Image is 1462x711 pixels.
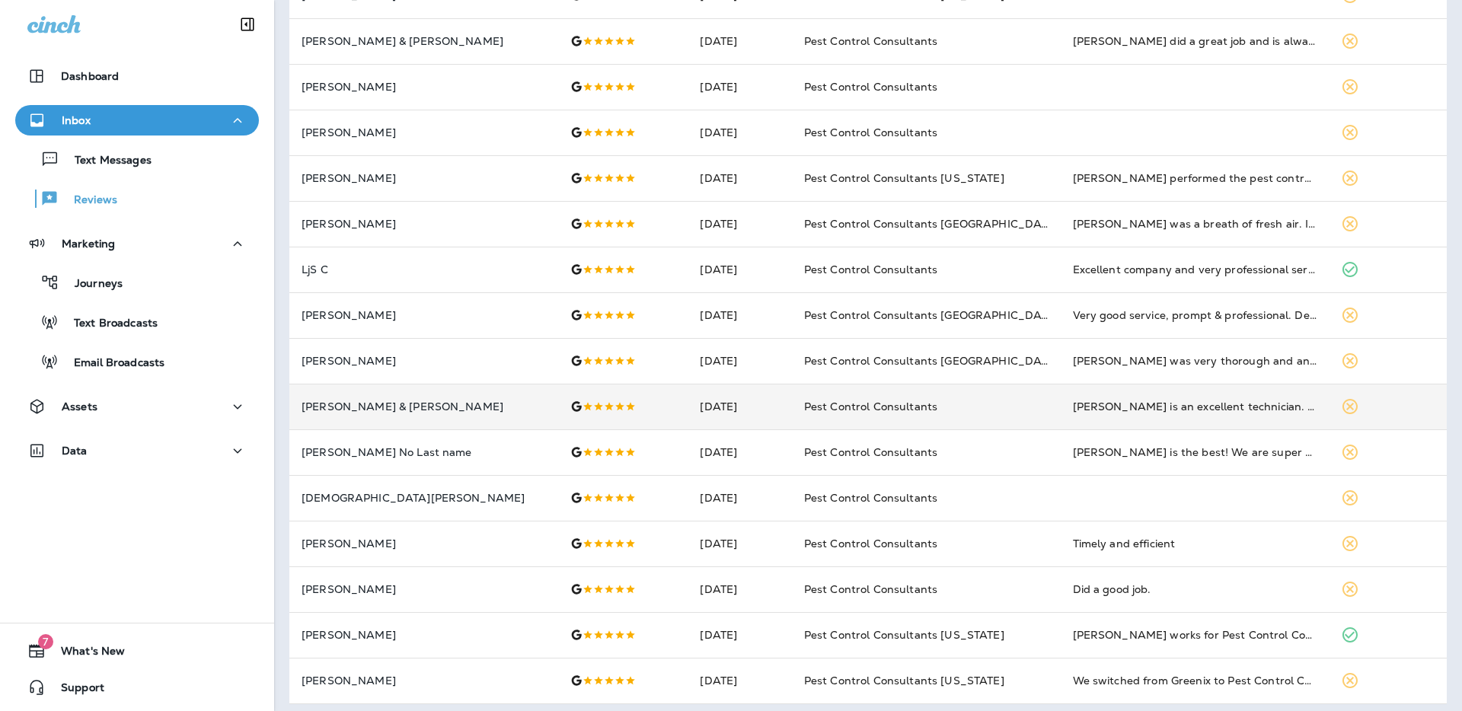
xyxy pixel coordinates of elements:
span: Pest Control Consultants [804,491,937,505]
button: Reviews [15,183,259,215]
div: Timely and efficient [1073,536,1317,551]
p: [PERSON_NAME] No Last name [302,446,546,458]
p: Marketing [62,238,115,250]
span: Pest Control Consultants [804,445,937,459]
p: Text Messages [59,154,152,168]
span: Support [46,681,104,700]
span: 7 [38,634,53,649]
span: Pest Control Consultants [804,263,937,276]
td: [DATE] [688,338,791,384]
td: [DATE] [688,64,791,110]
p: [PERSON_NAME] [302,218,546,230]
div: Jermaine was very thorough and answered all my questions. He sprayed and put bait where the ants ... [1073,353,1317,368]
p: Assets [62,400,97,413]
div: Steve did a great job and is always so friendly [1073,33,1317,49]
p: Inbox [62,114,91,126]
button: Marketing [15,228,259,259]
p: [PERSON_NAME] [302,81,546,93]
div: Excellent company and very professional service. Glad I had your service this year with the terri... [1073,262,1317,277]
div: Derek is an excellent technician. He is thorough and very polite. He does his job quickly and eff... [1073,399,1317,414]
span: Pest Control Consultants [US_STATE] [804,171,1004,185]
span: Pest Control Consultants [US_STATE] [804,674,1004,687]
td: [DATE] [688,18,791,64]
p: Text Broadcasts [59,317,158,331]
p: LjS C [302,263,546,276]
span: What's New [46,645,125,663]
td: [DATE] [688,658,791,703]
p: [PERSON_NAME] & [PERSON_NAME] [302,400,546,413]
p: [PERSON_NAME] [302,537,546,550]
button: Email Broadcasts [15,346,259,378]
span: Pest Control Consultants [804,80,937,94]
p: [PERSON_NAME] [302,172,546,184]
div: Max Peer works for Pest Control Consultants and they are the company I trust to spray for the bug... [1073,627,1317,642]
div: Randy is the best! We are super happy with how he explained everything that was happening, took t... [1073,445,1317,460]
button: Journeys [15,266,259,298]
p: Data [62,445,88,457]
td: [DATE] [688,247,791,292]
p: Dashboard [61,70,119,82]
td: [DATE] [688,155,791,201]
p: [PERSON_NAME] [302,629,546,641]
p: Reviews [59,193,117,208]
td: [DATE] [688,612,791,658]
td: [DATE] [688,201,791,247]
span: Pest Control Consultants [804,126,937,139]
p: [PERSON_NAME] & [PERSON_NAME] [302,35,546,47]
span: Pest Control Consultants [GEOGRAPHIC_DATA] [804,308,1059,322]
p: Email Broadcasts [59,356,164,371]
p: Journeys [59,277,123,292]
p: [PERSON_NAME] [302,309,546,321]
span: Pest Control Consultants [804,400,937,413]
button: Assets [15,391,259,422]
p: [PERSON_NAME] [302,355,546,367]
p: [DEMOGRAPHIC_DATA][PERSON_NAME] [302,492,546,504]
button: Collapse Sidebar [226,9,269,40]
span: Pest Control Consultants [US_STATE] [804,628,1004,642]
button: Data [15,435,259,466]
td: [DATE] [688,110,791,155]
button: Inbox [15,105,259,136]
p: [PERSON_NAME] [302,126,546,139]
div: Did a good job. [1073,582,1317,597]
span: Pest Control Consultants [804,582,937,596]
p: [PERSON_NAME] [302,583,546,595]
div: Christopher Hribal performed the pest control treatment today on our property and was very friend... [1073,171,1317,186]
p: [PERSON_NAME] [302,674,546,687]
td: [DATE] [688,566,791,612]
button: Text Broadcasts [15,306,259,338]
td: [DATE] [688,475,791,521]
div: Trevor was a breath of fresh air. I’ve been dealing with “voles”that have completely taken over m... [1073,216,1317,231]
span: Pest Control Consultants [GEOGRAPHIC_DATA] [804,217,1059,231]
span: Pest Control Consultants [GEOGRAPHIC_DATA] [804,354,1059,368]
td: [DATE] [688,521,791,566]
button: Text Messages [15,143,259,175]
td: [DATE] [688,292,791,338]
td: [DATE] [688,429,791,475]
button: Dashboard [15,61,259,91]
span: Pest Control Consultants [804,34,937,48]
button: Support [15,672,259,703]
span: Pest Control Consultants [804,537,937,550]
td: [DATE] [688,384,791,429]
div: Very good service, prompt & professional. Definitely took care of issues. [1073,308,1317,323]
div: We switched from Greenix to Pest Control Consultants. Will Hassler did our first service and he w... [1073,673,1317,688]
button: 7What's New [15,636,259,666]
